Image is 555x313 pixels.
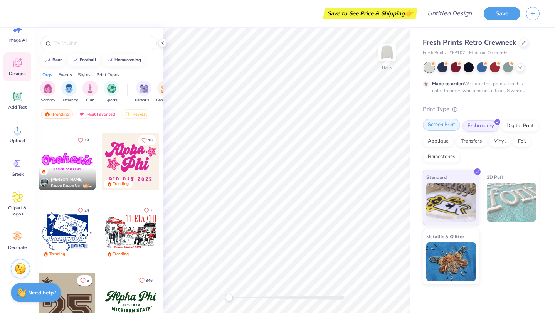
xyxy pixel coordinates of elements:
span: Metallic & Glitter [426,232,464,241]
div: We make this product in this color to order, which means it takes 8 weeks. [432,80,527,94]
div: Events [58,71,72,78]
img: newest.gif [124,111,131,117]
div: homecoming [114,58,141,62]
div: bear [52,58,62,62]
span: Clipart & logos [5,205,30,217]
div: football [80,58,96,62]
img: 3D Puff [487,183,536,222]
div: filter for Fraternity [61,81,78,103]
span: Fraternity [61,98,78,103]
span: Minimum Order: 50 + [469,50,508,56]
span: 7 [150,209,153,212]
input: Try "Alpha" [53,39,152,47]
span: 24 [84,209,89,212]
div: filter for Sports [104,81,119,103]
div: Accessibility label [225,294,233,301]
button: bear [40,54,65,66]
div: filter for Game Day [156,81,174,103]
input: Untitled Design [421,6,478,21]
img: Fraternity Image [65,84,73,93]
div: Save to See Price & Shipping [325,8,415,19]
div: Trending [41,109,73,119]
span: 3D Puff [487,173,503,181]
span: # FP102 [449,50,465,56]
span: Kappa Kappa Gamma, [GEOGRAPHIC_DATA][US_STATE] [51,183,92,188]
span: Designs [9,71,26,77]
div: Embroidery [462,120,499,132]
span: Add Text [8,104,27,110]
div: Applique [423,136,454,147]
button: Like [74,205,92,215]
img: Club Image [86,84,94,93]
div: Newest [121,109,150,119]
button: filter button [104,81,119,103]
span: Sports [106,98,118,103]
span: Club [86,98,94,103]
span: Sorority [41,98,55,103]
div: Print Types [96,71,119,78]
span: Game Day [156,98,174,103]
img: Back [379,45,395,60]
img: Metallic & Glitter [426,242,476,281]
button: Like [77,275,92,286]
div: Styles [78,71,91,78]
button: Like [136,275,156,286]
button: filter button [156,81,174,103]
span: Decorate [8,244,27,251]
span: 10 [148,138,153,142]
div: Digital Print [501,120,539,132]
div: Trending [113,181,129,187]
div: Rhinestones [423,151,460,163]
button: homecoming [103,54,145,66]
img: most_fav.gif [79,111,85,117]
button: filter button [82,81,98,103]
div: Most Favorited [75,109,119,119]
div: Print Type [423,105,540,114]
span: Fresh Prints [423,50,446,56]
div: filter for Sorority [40,81,55,103]
img: Game Day Image [161,84,170,93]
span: 346 [146,279,153,283]
span: Upload [10,138,25,144]
div: Trending [49,251,65,257]
button: Like [138,135,156,145]
div: Transfers [456,136,487,147]
img: trend_line.gif [72,58,78,62]
div: filter for Parent's Weekend [135,81,153,103]
div: Screen Print [423,119,460,131]
img: Sorority Image [44,84,52,93]
button: football [68,54,100,66]
span: Parent's Weekend [135,98,153,103]
div: Trending [113,251,129,257]
span: Fresh Prints Retro Crewneck [423,38,516,47]
img: Parent's Weekend Image [140,84,148,93]
div: Foil [513,136,531,147]
span: [PERSON_NAME] [51,177,83,182]
span: Image AI [8,37,27,43]
img: trend_line.gif [107,58,113,62]
div: Vinyl [489,136,511,147]
button: Like [140,205,156,215]
strong: Need help? [28,289,56,296]
img: trend_line.gif [45,58,51,62]
div: filter for Club [82,81,98,103]
span: 👉 [405,8,413,18]
span: Standard [426,173,447,181]
button: filter button [135,81,153,103]
div: Orgs [42,71,52,78]
img: trending.gif [44,111,50,117]
strong: Made to order: [432,81,464,87]
span: 5 [87,279,89,283]
div: Back [382,64,392,71]
span: 19 [84,138,89,142]
button: Save [484,7,520,20]
button: Like [74,135,92,145]
img: Sports Image [107,84,116,93]
button: filter button [61,81,78,103]
img: Standard [426,183,476,222]
button: filter button [40,81,55,103]
span: Greek [12,171,24,177]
